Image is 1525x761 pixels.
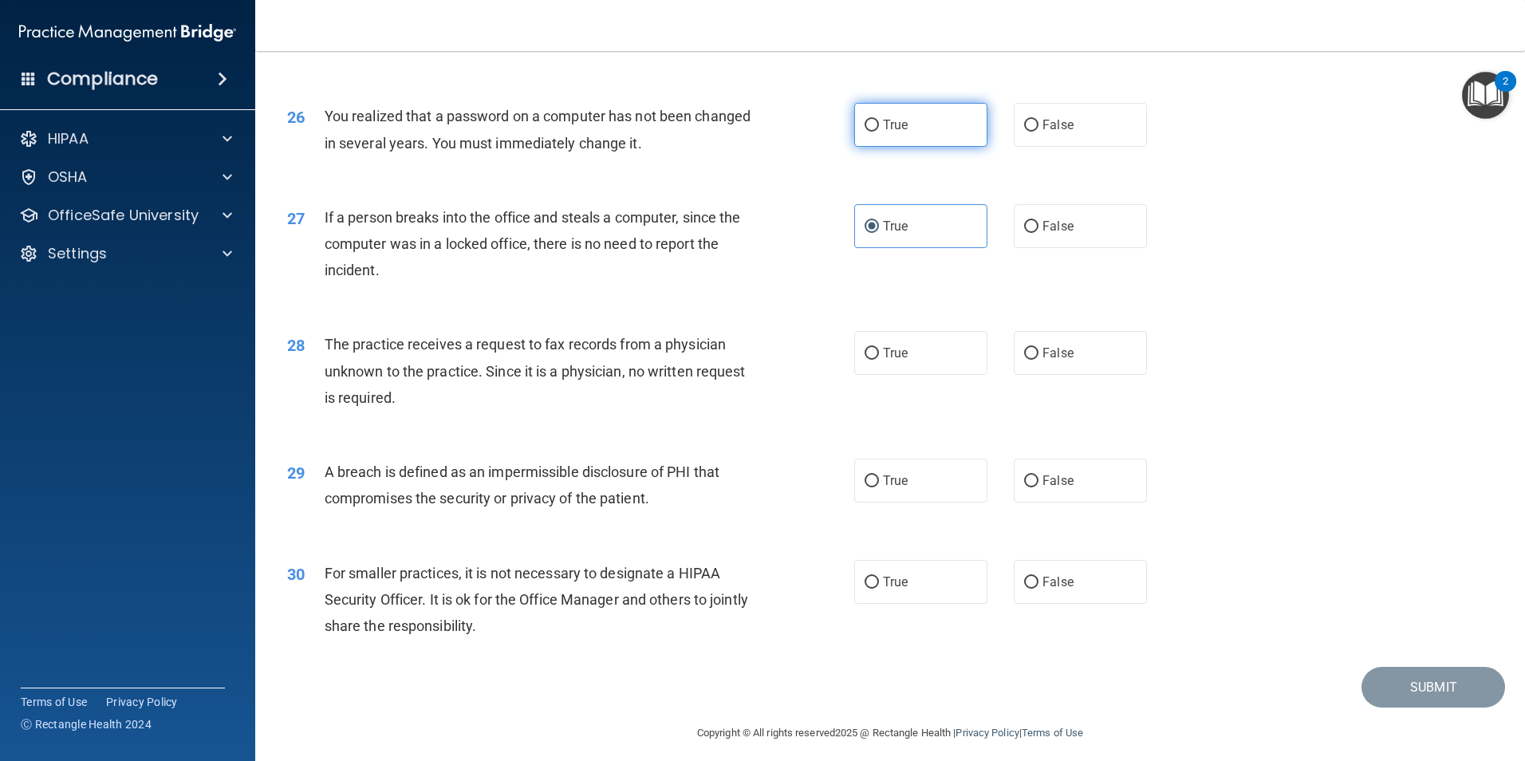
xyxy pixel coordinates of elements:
[287,108,305,127] span: 26
[106,694,178,710] a: Privacy Policy
[865,475,879,487] input: True
[1024,348,1038,360] input: False
[1042,473,1074,488] span: False
[1042,117,1074,132] span: False
[325,336,746,405] span: The practice receives a request to fax records from a physician unknown to the practice. Since it...
[883,219,908,234] span: True
[883,117,908,132] span: True
[48,244,107,263] p: Settings
[19,206,232,225] a: OfficeSafe University
[287,565,305,584] span: 30
[1024,120,1038,132] input: False
[287,336,305,355] span: 28
[48,168,88,187] p: OSHA
[1024,221,1038,233] input: False
[47,68,158,90] h4: Compliance
[21,694,87,710] a: Terms of Use
[956,727,1019,739] a: Privacy Policy
[325,209,741,278] span: If a person breaks into the office and steals a computer, since the computer was in a locked offi...
[1462,72,1509,119] button: Open Resource Center, 2 new notifications
[21,716,152,732] span: Ⓒ Rectangle Health 2024
[865,120,879,132] input: True
[865,221,879,233] input: True
[883,473,908,488] span: True
[883,345,908,361] span: True
[1361,667,1505,708] button: Submit
[48,129,89,148] p: HIPAA
[48,206,199,225] p: OfficeSafe University
[1042,574,1074,589] span: False
[19,129,232,148] a: HIPAA
[865,577,879,589] input: True
[1042,345,1074,361] span: False
[287,209,305,228] span: 27
[325,463,719,507] span: A breach is defined as an impermissible disclosure of PHI that compromises the security or privac...
[325,565,748,634] span: For smaller practices, it is not necessary to designate a HIPAA Security Officer. It is ok for th...
[287,463,305,483] span: 29
[1022,727,1083,739] a: Terms of Use
[1024,475,1038,487] input: False
[19,168,232,187] a: OSHA
[1503,81,1508,102] div: 2
[325,108,751,151] span: You realized that a password on a computer has not been changed in several years. You must immedi...
[599,708,1181,759] div: Copyright © All rights reserved 2025 @ Rectangle Health | |
[865,348,879,360] input: True
[1024,577,1038,589] input: False
[19,17,236,49] img: PMB logo
[883,574,908,589] span: True
[1042,219,1074,234] span: False
[19,244,232,263] a: Settings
